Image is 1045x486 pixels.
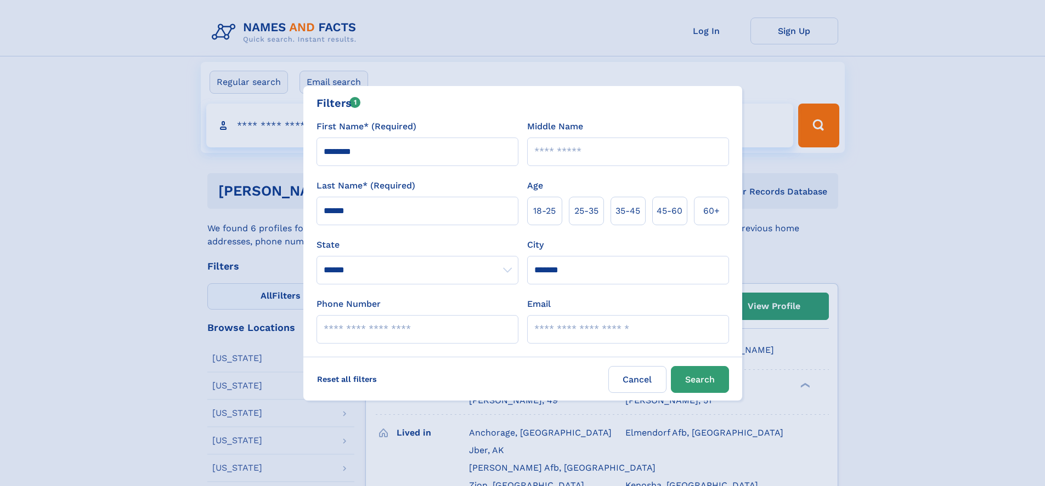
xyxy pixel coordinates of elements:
label: Phone Number [317,298,381,311]
label: Email [527,298,551,311]
label: City [527,238,544,251]
label: Reset all filters [310,366,384,392]
span: 25‑35 [574,204,598,218]
label: State [317,238,518,251]
label: First Name* (Required) [317,120,416,133]
span: 60+ [703,204,720,218]
label: Cancel [608,366,666,393]
label: Age [527,179,543,192]
div: Filters [317,95,361,111]
label: Last Name* (Required) [317,179,415,192]
label: Middle Name [527,120,583,133]
button: Search [671,366,729,393]
span: 18‑25 [533,204,556,218]
span: 45‑60 [657,204,682,218]
span: 35‑45 [615,204,640,218]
